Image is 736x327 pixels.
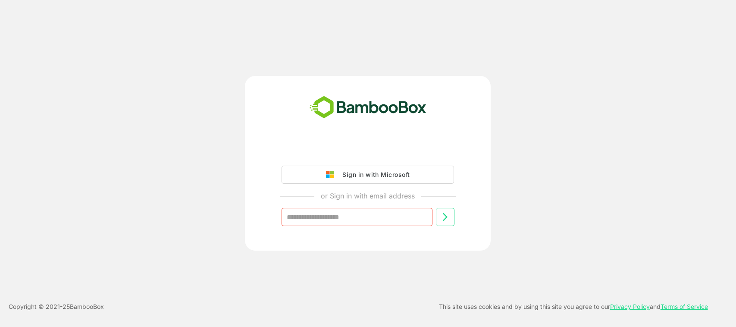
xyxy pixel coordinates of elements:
[321,191,415,201] p: or Sign in with email address
[305,93,431,122] img: bamboobox
[277,141,458,160] iframe: Sign in with Google Button
[439,302,708,312] p: This site uses cookies and by using this site you agree to our and
[661,303,708,310] a: Terms of Service
[326,171,338,179] img: google
[9,302,104,312] p: Copyright © 2021- 25 BambooBox
[338,169,410,180] div: Sign in with Microsoft
[610,303,650,310] a: Privacy Policy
